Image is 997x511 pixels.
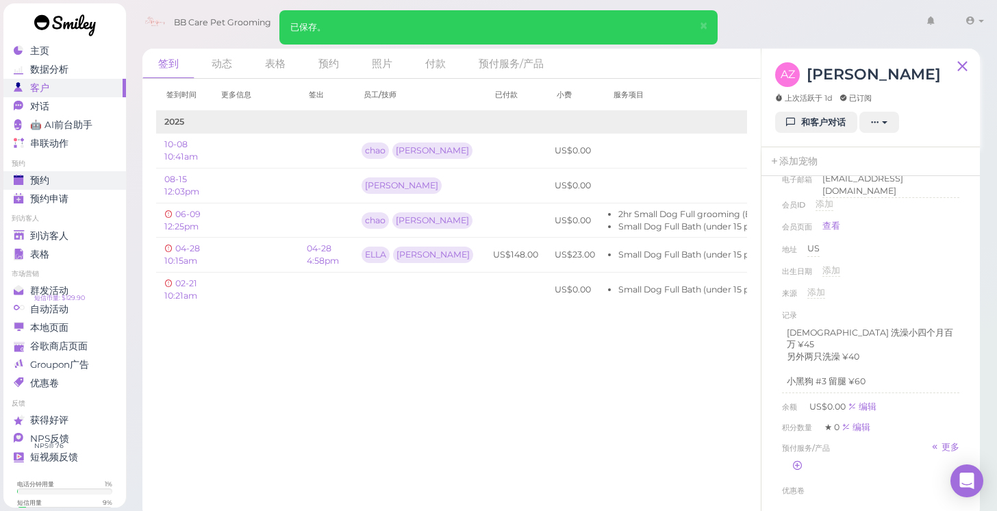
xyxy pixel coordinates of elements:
[822,173,959,198] div: [EMAIL_ADDRESS][DOMAIN_NAME]
[3,97,126,116] a: 对话
[30,285,68,297] span: 群发活动
[3,42,126,60] a: 主页
[546,203,603,238] td: US$0.00
[807,287,825,297] span: 添加
[546,273,603,307] td: US$0.00
[303,49,355,78] a: 预约
[3,448,126,466] a: 短视频反馈
[822,220,840,232] a: 查看
[782,402,799,412] span: 余额
[848,401,876,412] a: 编辑
[34,292,85,303] span: 短信币量: $129.90
[782,308,797,322] div: 记录
[30,175,49,186] span: 预约
[409,49,462,78] a: 付款
[824,422,842,432] span: ★ 0
[30,119,92,131] span: 🤖 AI前台助手
[782,423,814,432] span: 积分数量
[3,429,126,448] a: NPS反馈 NPS® 76
[3,374,126,392] a: 优惠卷
[840,92,872,103] span: 已订阅
[30,101,49,112] span: 对话
[782,220,812,239] span: 会员页面
[787,375,955,388] p: 小黑狗 #3 留腿 ¥60
[782,286,797,308] span: 来源
[17,498,42,507] div: 短信用量
[103,498,112,507] div: 9 %
[3,245,126,264] a: 表格
[17,479,54,488] div: 电话分钟用量
[392,212,472,229] div: [PERSON_NAME]
[485,79,546,111] th: 已付款
[164,290,203,301] a: 02-21 10:21am
[546,169,603,203] td: US$0.00
[618,221,842,233] li: Small Dog Full Bath (under 15 pounds)
[3,171,126,190] a: 预约
[3,411,126,429] a: 获得好评
[356,49,408,78] a: 照片
[299,79,353,111] th: 签出
[775,112,857,134] a: 和客户对话
[353,79,485,111] th: 员工/技师
[164,277,203,302] span: 02-21 10:21am
[775,92,833,103] span: 上次活跃于 1d
[164,174,199,197] a: 08-15 12:03pm
[30,138,68,149] span: 串联动作
[105,479,112,488] div: 1 %
[3,116,126,134] a: 🤖 AI前台助手
[787,351,955,363] p: 另外两只洗澡 ¥40
[156,79,211,111] th: 签到时间
[362,177,442,194] div: [PERSON_NAME]
[3,79,126,97] a: 客户
[463,49,559,78] a: 预付服务/产品
[761,147,826,176] a: 添加宠物
[3,159,126,169] li: 预约
[362,247,390,263] div: ELLA
[34,440,64,451] span: NPS® 76
[30,249,49,260] span: 表格
[3,319,126,337] a: 本地页面
[30,230,68,242] span: 到访客人
[842,422,870,432] div: 编辑
[362,142,389,159] div: chao
[809,401,848,412] span: US$0.00
[30,303,68,315] span: 自动活动
[30,193,68,205] span: 预约申请
[950,464,983,497] div: Open Intercom Messenger
[699,16,708,36] span: ×
[3,356,126,374] a: Groupon广告
[3,269,126,279] li: 市场营销
[782,198,805,220] span: 会员ID
[164,208,203,233] span: 06-09 12:25pm
[931,441,959,455] a: 更多
[807,242,820,256] div: US
[392,142,472,159] div: [PERSON_NAME]
[30,340,88,352] span: 谷歌商店页面
[782,242,797,264] span: 地址
[782,486,805,495] span: 优惠卷
[3,282,126,300] a: 群发活动 短信币量: $129.90
[782,173,812,198] span: 电子邮箱
[30,82,49,94] span: 客户
[618,208,842,221] li: 2hr Small Dog Full grooming (Bath & Brush + Haircut)
[30,377,59,389] span: 优惠卷
[787,327,955,351] p: [DEMOGRAPHIC_DATA] 洗澡小四个月百万 ¥45
[30,322,68,334] span: 本地页面
[211,79,299,111] th: 更多信息
[393,247,473,263] div: [PERSON_NAME]
[164,221,203,232] a: 06-09 12:25pm
[3,300,126,319] a: 自动活动
[3,227,126,245] a: 到访客人
[782,441,830,455] span: 预付服务/产品
[816,199,833,209] span: 添加
[30,359,89,371] span: Groupon广告
[618,284,842,296] li: Small Dog Full Bath (under 15 pounds)
[775,62,800,87] span: AZ
[546,79,603,111] th: 小费
[30,451,78,463] span: 短视频反馈
[782,264,812,286] span: 出生日期
[3,337,126,356] a: 谷歌商店页面
[3,60,126,79] a: 数据分析
[485,238,546,273] td: US$148.00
